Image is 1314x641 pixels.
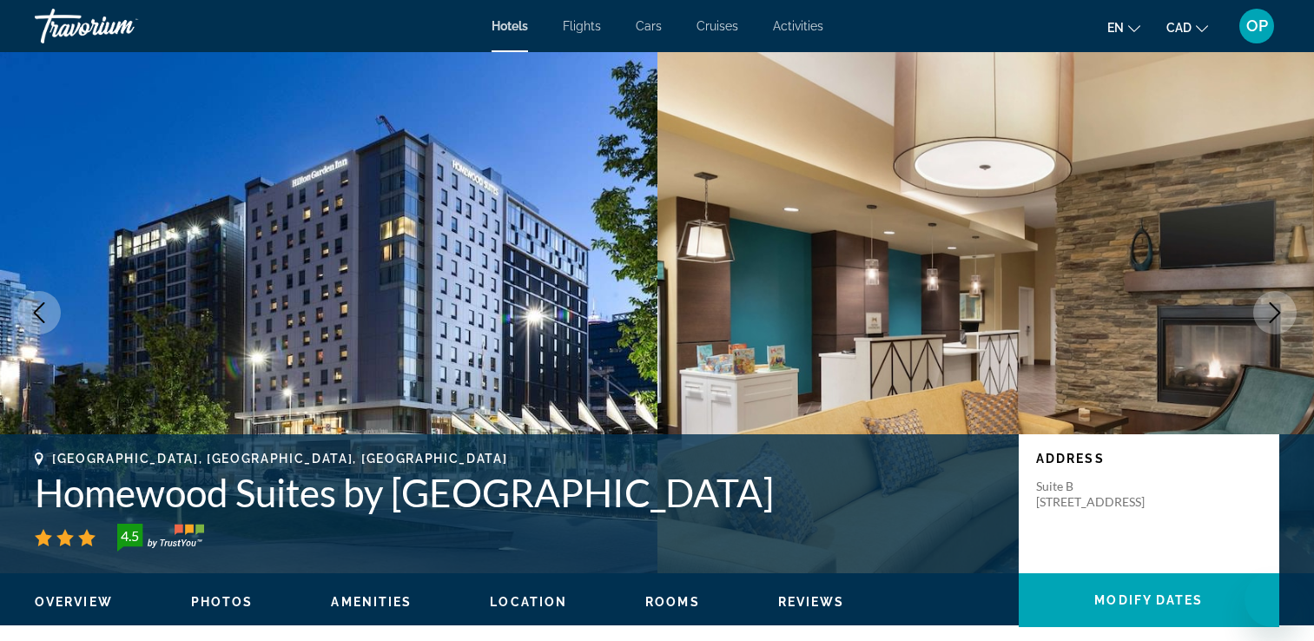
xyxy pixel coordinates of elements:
div: 4.5 [112,525,147,546]
span: [GEOGRAPHIC_DATA], [GEOGRAPHIC_DATA], [GEOGRAPHIC_DATA] [52,452,507,466]
span: en [1107,21,1124,35]
span: Overview [35,595,113,609]
span: CAD [1166,21,1192,35]
button: Rooms [645,594,700,610]
button: Change language [1107,15,1140,40]
p: Address [1036,452,1262,466]
button: Modify Dates [1019,573,1279,627]
iframe: Button to launch messaging window [1245,572,1300,627]
span: Reviews [778,595,845,609]
h1: Homewood Suites by [GEOGRAPHIC_DATA] [35,470,1001,515]
span: Location [490,595,567,609]
button: Location [490,594,567,610]
span: Rooms [645,595,700,609]
p: Suite B [STREET_ADDRESS] [1036,479,1175,510]
button: User Menu [1234,8,1279,44]
a: Hotels [492,19,528,33]
a: Cars [636,19,662,33]
span: Modify Dates [1094,593,1203,607]
button: Change currency [1166,15,1208,40]
button: Overview [35,594,113,610]
button: Next image [1253,291,1297,334]
a: Cruises [697,19,738,33]
a: Activities [773,19,823,33]
span: Amenities [331,595,412,609]
span: OP [1246,17,1268,35]
button: Reviews [778,594,845,610]
button: Photos [191,594,254,610]
img: TrustYou guest rating badge [117,524,204,552]
button: Amenities [331,594,412,610]
button: Previous image [17,291,61,334]
a: Travorium [35,3,208,49]
span: Photos [191,595,254,609]
a: Flights [563,19,601,33]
